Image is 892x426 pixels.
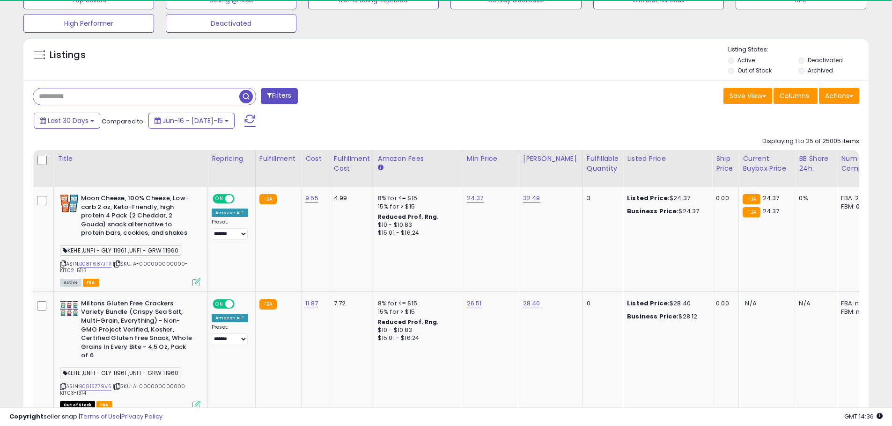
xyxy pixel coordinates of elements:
span: KEHE ,UNFI - GLY 11961 ,UNFI - GRW 11960 [60,245,181,256]
a: 32.49 [523,194,540,203]
a: Terms of Use [80,412,120,421]
span: 2025-08-15 14:36 GMT [844,412,883,421]
div: FBA: n/a [841,299,872,308]
label: Active [737,56,755,64]
div: ASIN: [60,194,200,285]
div: Current Buybox Price [743,154,791,173]
span: All listings currently available for purchase on Amazon [60,279,81,287]
label: Deactivated [808,56,843,64]
div: 15% for > $15 [378,202,456,211]
span: 24.37 [763,194,780,202]
div: Fulfillable Quantity [587,154,619,173]
div: $28.40 [627,299,705,308]
div: Amazon AI * [212,209,248,217]
div: $24.37 [627,207,705,216]
b: Reduced Prof. Rng. [378,318,439,326]
a: 11.87 [305,299,318,308]
span: ON [214,300,225,308]
button: Columns [774,88,818,104]
a: 9.55 [305,194,318,203]
span: OFF [233,300,248,308]
div: N/A [799,299,830,308]
small: Amazon Fees. [378,164,383,172]
button: Filters [261,88,297,104]
span: Last 30 Days [48,116,88,125]
a: 28.40 [523,299,540,308]
b: Business Price: [627,312,678,321]
div: 7.72 [334,299,367,308]
div: 8% for <= $15 [378,299,456,308]
div: 8% for <= $15 [378,194,456,202]
strong: Copyright [9,412,44,421]
a: 24.37 [467,194,484,203]
a: B08F687JFX [79,260,111,268]
button: Deactivated [166,14,296,33]
div: 15% for > $15 [378,308,456,316]
div: Amazon Fees [378,154,459,164]
div: $15.01 - $16.24 [378,334,456,342]
span: ON [214,195,225,203]
div: Preset: [212,219,248,240]
b: Listed Price: [627,299,670,308]
span: | SKU: A-000000000000-KIT03-1314 [60,383,188,397]
div: $28.12 [627,312,705,321]
div: 3 [587,194,616,202]
span: KEHE ,UNFI - GLY 11961 ,UNFI - GRW 11960 [60,368,181,378]
button: Save View [723,88,772,104]
div: FBM: 0 [841,202,872,211]
div: Ship Price [716,154,735,173]
label: Out of Stock [737,66,772,74]
h5: Listings [50,49,86,62]
div: Displaying 1 to 25 of 25005 items [762,137,859,146]
small: FBA [259,194,277,204]
b: Moon Cheese, 100% Cheese, Low-carb 2 oz, Keto-Friendly, high protein 4 Pack (2 Cheddar, 2 Gouda) ... [81,194,195,240]
button: Jun-16 - [DATE]-15 [148,113,235,129]
button: High Performer [23,14,154,33]
span: OFF [233,195,248,203]
div: 0 [587,299,616,308]
b: Miltons Gluten Free Crackers Variety Bundle (Crispy Sea Salt, Multi-Grain, Everything) - Non-GMO ... [81,299,195,362]
span: Columns [780,91,809,101]
img: 510WE49yzlL._SL40_.jpg [60,299,79,318]
small: FBA [743,194,760,204]
small: FBA [743,207,760,217]
div: 0% [799,194,830,202]
p: Listing States: [728,45,869,54]
span: | SKU: A-000000000000-KIT02-5113 [60,260,188,274]
img: 51C85glP-rL._SL40_.jpg [60,194,79,213]
div: Fulfillment Cost [334,154,370,173]
div: seller snap | | [9,412,162,421]
div: Cost [305,154,326,164]
span: Compared to: [102,117,145,126]
button: Actions [819,88,859,104]
div: Title [58,154,204,164]
div: Amazon AI * [212,314,248,322]
a: B0815Z79VS [79,383,111,390]
a: Privacy Policy [121,412,162,421]
div: 0.00 [716,299,731,308]
b: Listed Price: [627,194,670,202]
span: Jun-16 - [DATE]-15 [162,116,223,125]
b: Business Price: [627,207,678,216]
div: FBA: 2 [841,194,872,202]
label: Archived [808,66,833,74]
div: FBM: n/a [841,308,872,316]
div: [PERSON_NAME] [523,154,579,164]
span: FBA [83,279,99,287]
div: Repricing [212,154,251,164]
div: Min Price [467,154,515,164]
button: Last 30 Days [34,113,100,129]
div: $24.37 [627,194,705,202]
div: $10 - $10.83 [378,326,456,334]
div: Fulfillment [259,154,297,164]
div: $15.01 - $16.24 [378,229,456,237]
b: Reduced Prof. Rng. [378,213,439,221]
span: 24.37 [763,207,780,216]
div: Preset: [212,324,248,345]
div: $10 - $10.83 [378,221,456,229]
div: Num of Comp. [841,154,875,173]
small: FBA [259,299,277,310]
div: 0.00 [716,194,731,202]
div: 4.99 [334,194,367,202]
div: Listed Price [627,154,708,164]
